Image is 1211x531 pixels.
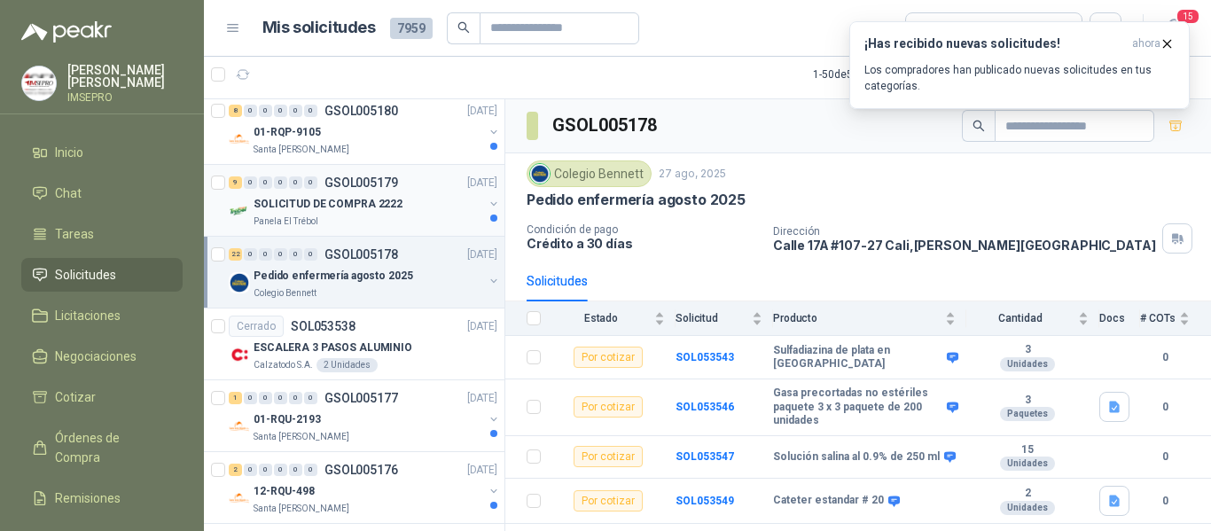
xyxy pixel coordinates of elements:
img: Company Logo [530,164,550,184]
p: GSOL005178 [324,248,398,261]
div: 0 [244,176,257,189]
span: Tareas [55,224,94,244]
div: 0 [304,392,317,404]
button: 15 [1158,12,1190,44]
th: Producto [773,301,966,336]
div: 2 [229,464,242,476]
span: Cotizar [55,387,96,407]
span: Chat [55,184,82,203]
p: Panela El Trébol [254,215,318,229]
b: 2 [966,487,1089,501]
div: 8 [229,105,242,117]
h1: Mis solicitudes [262,15,376,41]
p: Calzatodo S.A. [254,358,313,372]
span: # COTs [1140,312,1176,324]
p: [DATE] [467,103,497,120]
span: search [457,21,470,34]
img: Company Logo [229,488,250,509]
div: Por cotizar [574,347,643,368]
a: Inicio [21,136,183,169]
div: 0 [259,392,272,404]
p: Colegio Bennett [254,286,316,301]
b: 0 [1140,493,1190,510]
div: Por cotizar [574,396,643,418]
div: 0 [244,105,257,117]
b: 3 [966,394,1089,408]
div: 0 [274,464,287,476]
div: 0 [289,176,302,189]
p: Crédito a 30 días [527,236,759,251]
h3: GSOL005178 [552,112,660,139]
div: 0 [274,176,287,189]
p: 01-RQP-9105 [254,124,321,141]
a: Cotizar [21,380,183,414]
span: Solicitudes [55,265,116,285]
b: 15 [966,443,1089,457]
p: Santa [PERSON_NAME] [254,143,349,157]
a: Remisiones [21,481,183,515]
p: Santa [PERSON_NAME] [254,502,349,516]
th: # COTs [1140,301,1211,336]
div: Cerrado [229,316,284,337]
p: SOLICITUD DE COMPRA 2222 [254,196,402,213]
div: 1 - 50 de 5391 [813,60,928,89]
img: Company Logo [229,344,250,365]
div: Unidades [1000,457,1055,471]
th: Solicitud [676,301,773,336]
p: [DATE] [467,246,497,263]
div: 0 [244,464,257,476]
p: Santa [PERSON_NAME] [254,430,349,444]
h3: ¡Has recibido nuevas solicitudes! [864,36,1125,51]
p: GSOL005179 [324,176,398,189]
th: Estado [551,301,676,336]
div: 0 [304,105,317,117]
span: Remisiones [55,488,121,508]
div: Colegio Bennett [527,160,652,187]
b: 0 [1140,449,1190,465]
div: Por cotizar [574,446,643,467]
b: SOL053547 [676,450,734,463]
span: Licitaciones [55,306,121,325]
p: Los compradores han publicado nuevas solicitudes en tus categorías. [864,62,1175,94]
div: 0 [274,248,287,261]
div: 0 [289,392,302,404]
a: 2 0 0 0 0 0 GSOL005176[DATE] Company Logo12-RQU-498Santa [PERSON_NAME] [229,459,501,516]
span: Producto [773,312,941,324]
div: 22 [229,248,242,261]
div: 0 [304,176,317,189]
img: Company Logo [229,129,250,150]
div: Por cotizar [574,490,643,511]
div: 0 [259,105,272,117]
div: 0 [289,248,302,261]
span: 7959 [390,18,433,39]
p: SOL053538 [291,320,355,332]
b: Solución salina al 0.9% de 250 ml [773,450,940,465]
p: [PERSON_NAME] [PERSON_NAME] [67,64,183,89]
div: 0 [289,464,302,476]
a: 9 0 0 0 0 0 GSOL005179[DATE] Company LogoSOLICITUD DE COMPRA 2222Panela El Trébol [229,172,501,229]
div: 0 [259,176,272,189]
b: SOL053543 [676,351,734,363]
a: SOL053549 [676,495,734,507]
a: Licitaciones [21,299,183,332]
img: Company Logo [229,272,250,293]
b: 0 [1140,399,1190,416]
p: Dirección [773,225,1156,238]
p: GSOL005176 [324,464,398,476]
b: Sulfadiazina de plata en [GEOGRAPHIC_DATA] [773,344,942,371]
a: Solicitudes [21,258,183,292]
div: 0 [274,392,287,404]
div: 0 [304,248,317,261]
div: 0 [259,248,272,261]
p: Pedido enfermería agosto 2025 [254,268,413,285]
div: 0 [304,464,317,476]
p: 01-RQU-2193 [254,411,321,428]
span: search [973,120,985,132]
a: SOL053546 [676,401,734,413]
b: 3 [966,343,1089,357]
div: 0 [244,248,257,261]
div: Unidades [1000,357,1055,371]
a: Chat [21,176,183,210]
